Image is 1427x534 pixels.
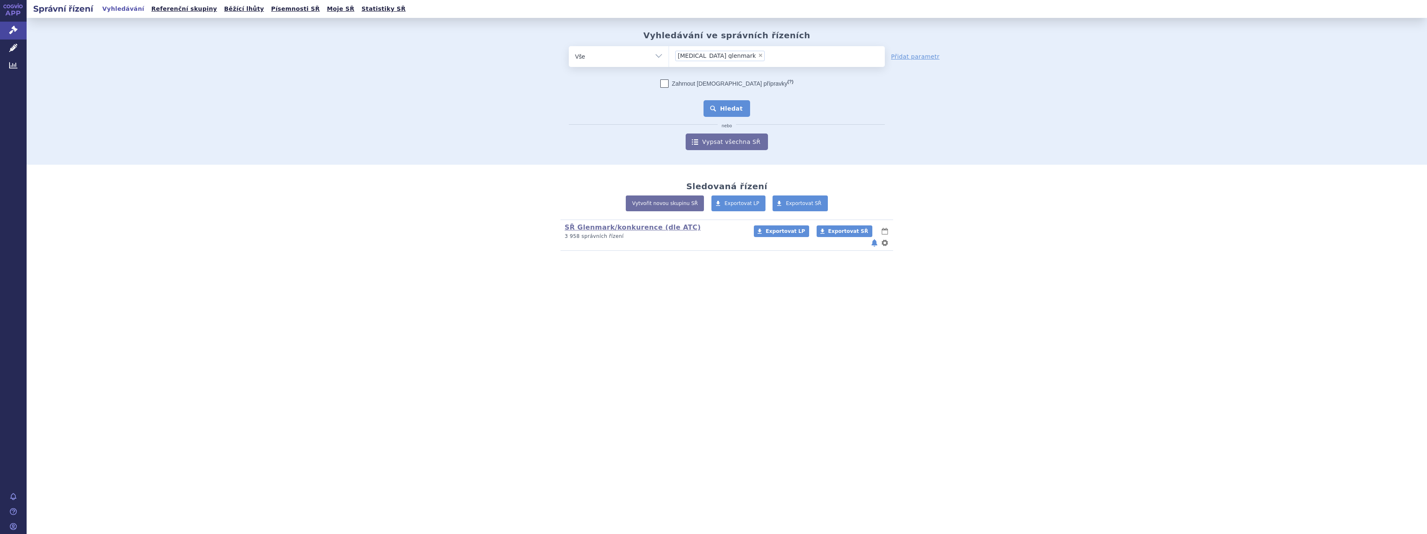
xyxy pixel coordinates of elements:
button: nastavení [881,238,889,248]
a: Vypsat všechna SŘ [686,133,768,150]
a: Vyhledávání [100,3,147,15]
button: lhůty [881,226,889,236]
span: Exportovat LP [725,200,760,206]
span: Exportovat SŘ [828,228,868,234]
span: Exportovat LP [765,228,805,234]
h2: Sledovaná řízení [686,181,767,191]
h2: Vyhledávání ve správních řízeních [643,30,810,40]
a: Moje SŘ [324,3,357,15]
abbr: (?) [788,79,793,84]
p: 3 958 správních řízení [565,233,743,240]
a: Běžící lhůty [222,3,267,15]
a: Exportovat LP [754,225,809,237]
h2: Správní řízení [27,3,100,15]
span: Exportovat SŘ [786,200,822,206]
a: Exportovat LP [711,195,766,211]
a: Exportovat SŘ [817,225,872,237]
a: Referenční skupiny [149,3,220,15]
a: Exportovat SŘ [773,195,828,211]
i: nebo [718,124,736,129]
span: × [758,53,763,58]
button: Hledat [704,100,751,117]
input: [MEDICAL_DATA] glenmark [767,50,859,61]
a: Vytvořit novou skupinu SŘ [626,195,704,211]
button: notifikace [870,238,879,248]
a: Statistiky SŘ [359,3,408,15]
a: Písemnosti SŘ [269,3,322,15]
a: SŘ Glenmark/konkurence (dle ATC) [565,223,701,231]
a: Přidat parametr [891,52,940,61]
span: [MEDICAL_DATA] glenmark [678,53,756,59]
label: Zahrnout [DEMOGRAPHIC_DATA] přípravky [660,79,793,88]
